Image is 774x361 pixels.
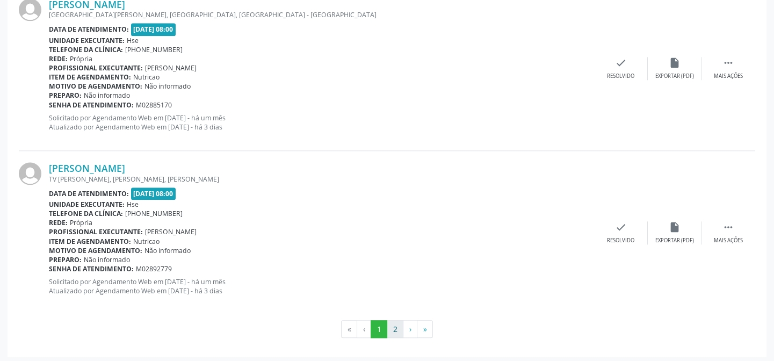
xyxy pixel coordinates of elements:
span: Não informado [84,91,130,100]
b: Telefone da clínica: [49,209,123,218]
button: Go to last page [417,320,433,338]
span: Não informado [144,82,191,91]
b: Data de atendimento: [49,189,129,198]
b: Senha de atendimento: [49,264,134,273]
b: Item de agendamento: [49,73,131,82]
span: Não informado [84,255,130,264]
div: Resolvido [607,73,634,80]
span: [PERSON_NAME] [145,63,197,73]
span: Nutricao [133,73,160,82]
span: Própria [70,218,92,227]
b: Senha de atendimento: [49,100,134,110]
b: Telefone da clínica: [49,45,123,54]
p: Solicitado por Agendamento Web em [DATE] - há um mês Atualizado por Agendamento Web em [DATE] - h... [49,113,594,132]
div: TV [PERSON_NAME], [PERSON_NAME], [PERSON_NAME] [49,175,594,184]
i: insert_drive_file [669,221,681,233]
p: Solicitado por Agendamento Web em [DATE] - há um mês Atualizado por Agendamento Web em [DATE] - h... [49,277,594,295]
div: [GEOGRAPHIC_DATA][PERSON_NAME], [GEOGRAPHIC_DATA], [GEOGRAPHIC_DATA] - [GEOGRAPHIC_DATA] [49,10,594,19]
span: [PERSON_NAME] [145,227,197,236]
b: Rede: [49,218,68,227]
i:  [722,57,734,69]
b: Unidade executante: [49,200,125,209]
span: [PHONE_NUMBER] [125,45,183,54]
span: Hse [127,200,139,209]
span: M02885170 [136,100,172,110]
span: Não informado [144,246,191,255]
button: Go to page 2 [387,320,403,338]
b: Item de agendamento: [49,237,131,246]
i: check [615,221,627,233]
i: insert_drive_file [669,57,681,69]
span: [DATE] 08:00 [131,23,176,35]
i:  [722,221,734,233]
b: Rede: [49,54,68,63]
span: [PHONE_NUMBER] [125,209,183,218]
div: Mais ações [714,237,743,244]
div: Exportar (PDF) [655,237,694,244]
ul: Pagination [19,320,755,338]
button: Go to next page [403,320,417,338]
div: Mais ações [714,73,743,80]
i: check [615,57,627,69]
span: [DATE] 08:00 [131,187,176,200]
b: Motivo de agendamento: [49,82,142,91]
span: Própria [70,54,92,63]
b: Profissional executante: [49,227,143,236]
div: Exportar (PDF) [655,73,694,80]
b: Preparo: [49,255,82,264]
a: [PERSON_NAME] [49,162,125,174]
b: Preparo: [49,91,82,100]
b: Data de atendimento: [49,25,129,34]
div: Resolvido [607,237,634,244]
span: Nutricao [133,237,160,246]
b: Motivo de agendamento: [49,246,142,255]
button: Go to page 1 [371,320,387,338]
span: M02892779 [136,264,172,273]
span: Hse [127,36,139,45]
b: Profissional executante: [49,63,143,73]
img: img [19,162,41,185]
b: Unidade executante: [49,36,125,45]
